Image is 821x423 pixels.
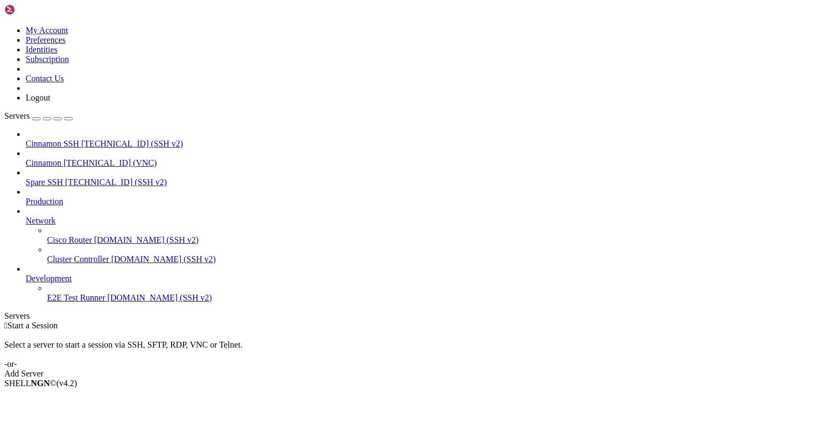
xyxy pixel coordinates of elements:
li: Cisco Router [DOMAIN_NAME] (SSH v2) [47,226,817,245]
span: E2E Test Runner [47,293,105,302]
span: [DOMAIN_NAME] (SSH v2) [111,255,216,264]
span: Network [26,216,56,225]
li: Spare SSH [TECHNICAL_ID] (SSH v2) [26,168,817,187]
a: Preferences [26,35,66,44]
a: Logout [26,93,50,102]
span: Cinnamon SSH [26,139,79,148]
a: Production [26,197,817,206]
span: [TECHNICAL_ID] (VNC) [64,158,157,167]
a: Cisco Router [DOMAIN_NAME] (SSH v2) [47,235,817,245]
span: Production [26,197,63,206]
span:  [4,321,7,330]
span: [DOMAIN_NAME] (SSH v2) [107,293,212,302]
a: My Account [26,26,68,35]
span: Cisco Router [47,235,92,244]
span: [TECHNICAL_ID] (SSH v2) [65,178,167,187]
span: Development [26,274,72,283]
a: Cinnamon [TECHNICAL_ID] (VNC) [26,158,817,168]
b: NGN [31,379,50,388]
a: E2E Test Runner [DOMAIN_NAME] (SSH v2) [47,293,817,303]
a: Cinnamon SSH [TECHNICAL_ID] (SSH v2) [26,139,817,149]
a: Development [26,274,817,283]
li: Production [26,187,817,206]
a: Servers [4,111,73,120]
a: Contact Us [26,74,64,83]
li: Cinnamon SSH [TECHNICAL_ID] (SSH v2) [26,129,817,149]
span: SHELL © [4,379,77,388]
a: Identities [26,45,58,54]
span: Cinnamon [26,158,61,167]
span: 4.2.0 [57,379,78,388]
img: Shellngn [4,4,66,15]
div: Servers [4,311,817,321]
a: Network [26,216,817,226]
a: Spare SSH [TECHNICAL_ID] (SSH v2) [26,178,817,187]
div: Add Server [4,369,817,379]
li: E2E Test Runner [DOMAIN_NAME] (SSH v2) [47,283,817,303]
span: Servers [4,111,30,120]
span: Start a Session [7,321,58,330]
a: Cluster Controller [DOMAIN_NAME] (SSH v2) [47,255,817,264]
span: [DOMAIN_NAME] (SSH v2) [94,235,199,244]
a: Subscription [26,55,69,64]
li: Cluster Controller [DOMAIN_NAME] (SSH v2) [47,245,817,264]
li: Network [26,206,817,264]
li: Cinnamon [TECHNICAL_ID] (VNC) [26,149,817,168]
span: [TECHNICAL_ID] (SSH v2) [81,139,183,148]
span: Spare SSH [26,178,63,187]
div: Select a server to start a session via SSH, SFTP, RDP, VNC or Telnet. -or- [4,330,817,369]
span: Cluster Controller [47,255,109,264]
li: Development [26,264,817,303]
